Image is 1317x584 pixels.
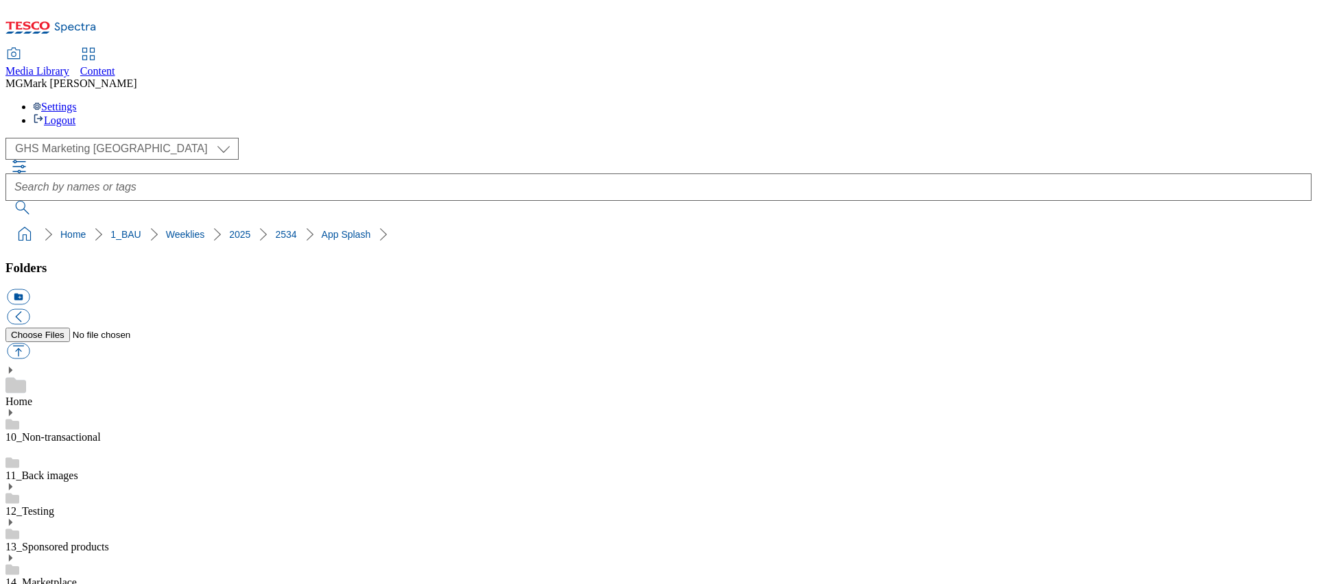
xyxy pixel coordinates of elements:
input: Search by names or tags [5,173,1312,201]
a: Home [5,396,32,407]
a: Home [60,229,86,240]
a: Content [80,49,115,77]
a: 2534 [275,229,296,240]
span: MG [5,77,23,89]
a: App Splash [322,229,371,240]
a: Logout [33,114,75,126]
a: Weeklies [166,229,205,240]
a: Settings [33,101,77,112]
a: 10_Non-transactional [5,431,101,443]
a: 12_Testing [5,505,54,517]
a: 1_BAU [110,229,141,240]
a: 2025 [229,229,250,240]
span: Mark [PERSON_NAME] [23,77,137,89]
a: 13_Sponsored products [5,541,109,552]
a: 11_Back images [5,470,78,481]
span: Media Library [5,65,69,77]
h3: Folders [5,260,1312,276]
span: Content [80,65,115,77]
a: Media Library [5,49,69,77]
a: home [14,223,36,245]
nav: breadcrumb [5,221,1312,247]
